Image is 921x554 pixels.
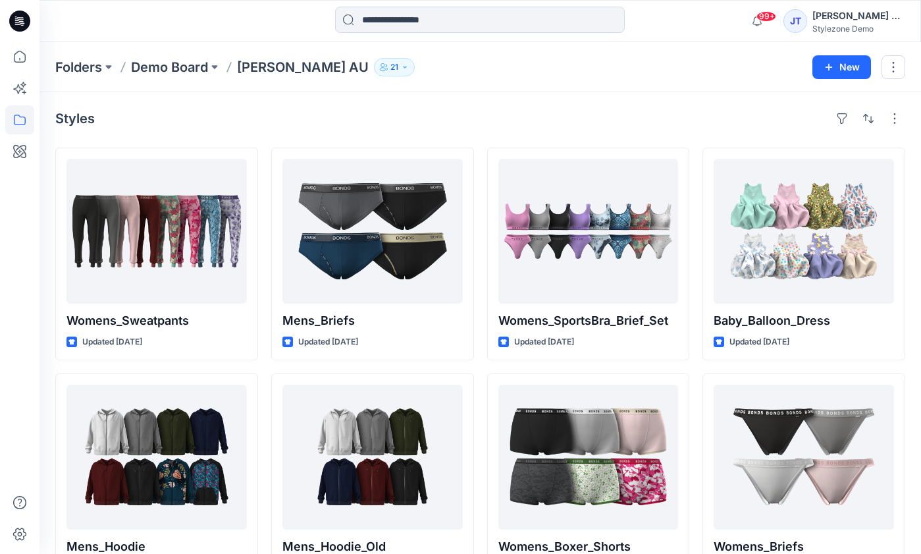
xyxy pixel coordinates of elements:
[390,60,398,74] p: 21
[131,58,208,76] a: Demo Board
[282,159,463,304] a: Mens_Briefs
[729,335,789,349] p: Updated [DATE]
[282,312,463,330] p: Mens_Briefs
[498,312,679,330] p: Womens_SportsBra_Brief_Set
[714,159,894,304] a: Baby_Balloon_Dress
[298,335,358,349] p: Updated [DATE]
[55,111,95,126] h4: Styles
[498,159,679,304] a: Womens_SportsBra_Brief_Set
[66,159,247,304] a: Womens_Sweatpants
[812,55,871,79] button: New
[237,58,369,76] p: [PERSON_NAME] AU
[498,385,679,530] a: Womens_Boxer_Shorts
[374,58,415,76] button: 21
[282,385,463,530] a: Mens_Hoodie_Old
[812,8,905,24] div: [PERSON_NAME] Ang
[514,335,574,349] p: Updated [DATE]
[714,385,894,530] a: Womens_Briefs
[66,385,247,530] a: Mens_Hoodie
[714,312,894,330] p: Baby_Balloon_Dress
[812,24,905,34] div: Stylezone Demo
[82,335,142,349] p: Updated [DATE]
[66,312,247,330] p: Womens_Sweatpants
[55,58,102,76] a: Folders
[756,11,776,22] span: 99+
[783,9,807,33] div: JT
